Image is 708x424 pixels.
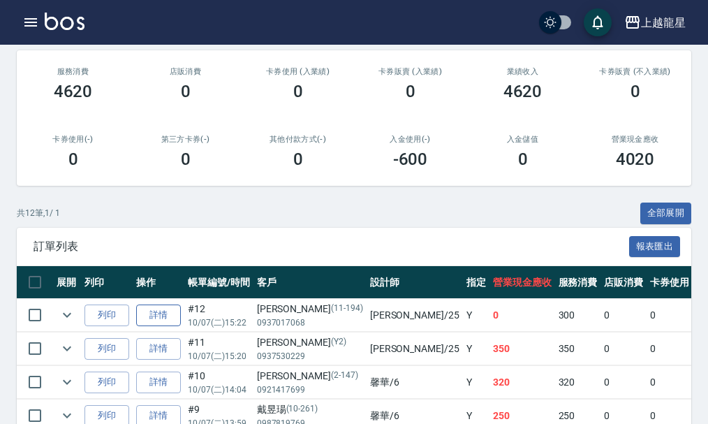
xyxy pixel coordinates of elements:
th: 展開 [53,266,81,299]
td: #11 [184,332,253,365]
td: #12 [184,299,253,332]
h3: 0 [293,149,303,169]
h2: 卡券販賣 (不入業績) [596,67,674,76]
h3: 0 [293,82,303,101]
p: (10-261) [286,402,318,417]
button: expand row [57,372,78,393]
div: 戴昱瑒 [257,402,363,417]
button: 列印 [84,305,129,326]
h3: 0 [406,82,415,101]
th: 操作 [133,266,184,299]
h3: 0 [630,82,640,101]
td: 320 [489,366,555,399]
h3: -600 [393,149,428,169]
td: [PERSON_NAME] /25 [367,332,463,365]
h2: 業績收入 [483,67,562,76]
h3: 服務消費 [34,67,112,76]
td: 350 [489,332,555,365]
th: 列印 [81,266,133,299]
div: [PERSON_NAME] [257,369,363,383]
p: 0921417699 [257,383,363,396]
td: 300 [555,299,601,332]
p: 0937530229 [257,350,363,363]
button: 全部展開 [640,203,692,224]
button: expand row [57,338,78,359]
a: 詳情 [136,372,181,393]
button: 上越龍星 [619,8,691,37]
p: 10/07 (二) 14:04 [188,383,250,396]
p: 0937017068 [257,316,363,329]
h3: 0 [181,82,191,101]
h3: 4020 [616,149,655,169]
h2: 卡券使用(-) [34,135,112,144]
h3: 0 [518,149,528,169]
td: 馨華 /6 [367,366,463,399]
a: 報表匯出 [629,239,681,252]
td: 0 [600,332,647,365]
h2: 店販消費 [146,67,225,76]
div: 上越龍星 [641,14,686,31]
button: expand row [57,305,78,326]
h2: 卡券販賣 (入業績) [371,67,450,76]
span: 訂單列表 [34,240,629,254]
h3: 4620 [54,82,93,101]
p: 共 12 筆, 1 / 1 [17,207,60,219]
h3: 0 [181,149,191,169]
th: 帳單編號/時間 [184,266,253,299]
th: 店販消費 [600,266,647,299]
img: Logo [45,13,84,30]
h2: 卡券使用 (入業績) [258,67,337,76]
th: 營業現金應收 [489,266,555,299]
td: 350 [555,332,601,365]
a: 詳情 [136,305,181,326]
th: 客戶 [253,266,367,299]
td: [PERSON_NAME] /25 [367,299,463,332]
h2: 入金儲值 [483,135,562,144]
div: [PERSON_NAME] [257,335,363,350]
p: (Y2) [331,335,346,350]
h3: 4620 [503,82,543,101]
td: 0 [600,299,647,332]
th: 設計師 [367,266,463,299]
button: 列印 [84,338,129,360]
p: (2-147) [331,369,358,383]
td: 0 [600,366,647,399]
td: Y [463,332,489,365]
p: 10/07 (二) 15:20 [188,350,250,363]
td: 320 [555,366,601,399]
div: [PERSON_NAME] [257,302,363,316]
th: 指定 [463,266,489,299]
th: 服務消費 [555,266,601,299]
td: 0 [489,299,555,332]
h3: 0 [68,149,78,169]
button: save [584,8,612,36]
td: Y [463,366,489,399]
p: (11-194) [331,302,363,316]
a: 詳情 [136,338,181,360]
h2: 營業現金應收 [596,135,674,144]
h2: 第三方卡券(-) [146,135,225,144]
button: 報表匯出 [629,236,681,258]
td: Y [463,299,489,332]
h2: 其他付款方式(-) [258,135,337,144]
button: 列印 [84,372,129,393]
p: 10/07 (二) 15:22 [188,316,250,329]
td: #10 [184,366,253,399]
h2: 入金使用(-) [371,135,450,144]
